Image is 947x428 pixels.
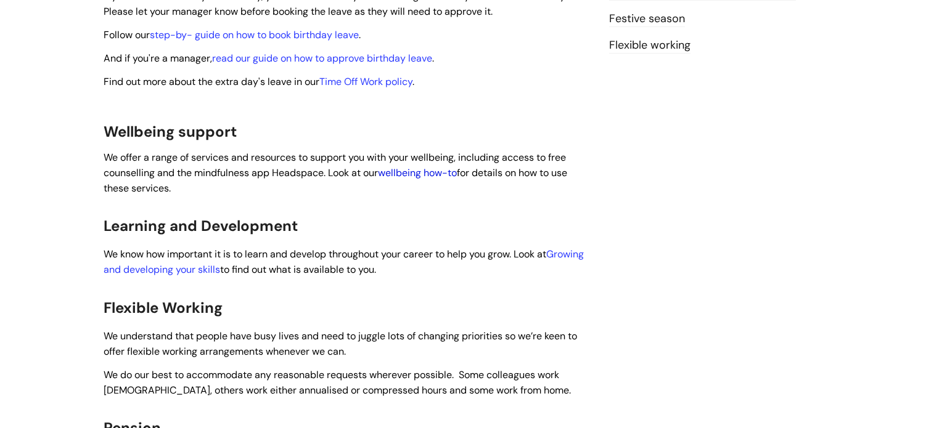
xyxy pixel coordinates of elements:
[319,75,412,88] a: Time Off Work policy
[378,166,457,179] a: wellbeing how-to
[104,248,584,276] span: We know how important it is to learn and develop throughout your career to help you grow. Look at...
[609,11,685,27] a: Festive season
[150,28,359,41] a: step-by- guide on how to book birthday leave
[104,368,571,397] span: We do our best to accommodate any reasonable requests wherever possible. Some colleagues work [DE...
[104,329,577,358] span: We understand that people have busy lives and need to juggle lots of changing priorities so we’re...
[104,75,414,88] span: Find out more about the extra day's leave in our .
[609,38,691,54] a: Flexible working
[212,52,432,65] a: read our guide on how to approve birthday leave
[104,28,361,41] span: Follow our .
[104,151,567,195] span: We offer a range of services and resources to support you with your wellbeing, including access t...
[104,298,223,317] span: Flexible Working
[104,52,434,65] span: And if you're a manager, .
[104,122,237,141] span: Wellbeing support
[104,216,298,235] span: Learning and Development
